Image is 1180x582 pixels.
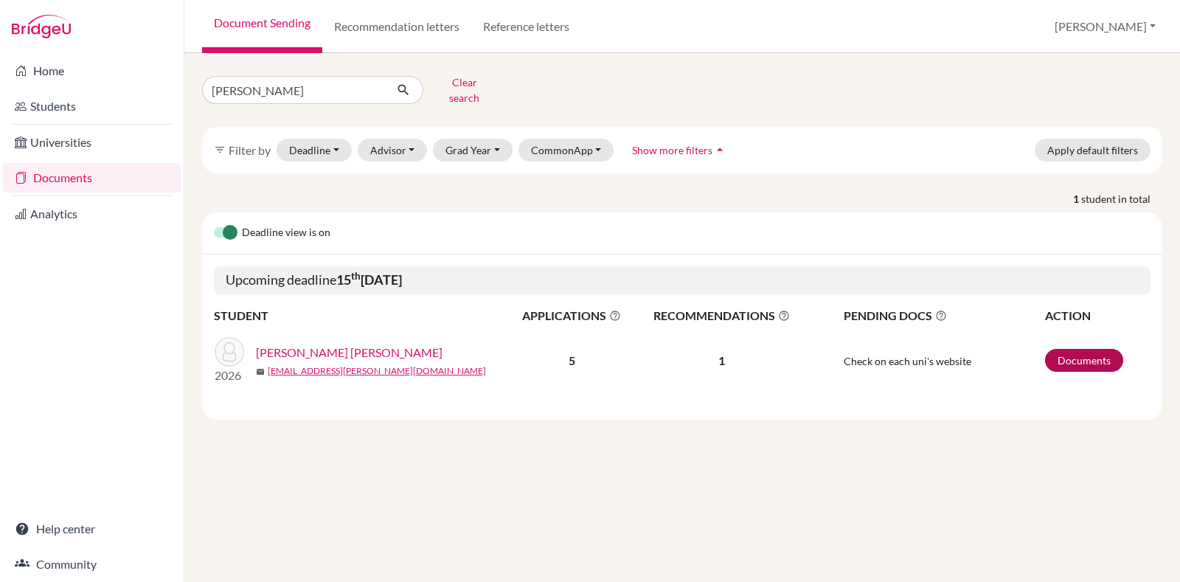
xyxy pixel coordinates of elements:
a: [EMAIL_ADDRESS][PERSON_NAME][DOMAIN_NAME] [268,364,486,378]
th: ACTION [1044,306,1150,325]
span: student in total [1081,191,1162,207]
span: Deadline view is on [242,224,330,242]
button: Deadline [277,139,352,162]
strong: 1 [1073,191,1081,207]
img: Brahmbhatt, Shloke Keyur [215,337,244,367]
th: STUDENT [214,306,509,325]
span: mail [256,367,265,376]
a: Documents [3,163,181,193]
a: Help center [3,514,181,544]
i: arrow_drop_up [712,142,727,157]
button: CommonApp [518,139,614,162]
p: 1 [636,352,808,370]
a: Community [3,550,181,579]
p: 2026 [215,367,244,384]
a: Analytics [3,199,181,229]
span: Check on each uni's website [844,355,971,367]
a: [PERSON_NAME] [PERSON_NAME] [256,344,442,361]
img: Bridge-U [12,15,71,38]
button: [PERSON_NAME] [1048,13,1162,41]
span: Show more filters [632,144,712,156]
b: 5 [569,353,575,367]
input: Find student by name... [202,76,385,104]
a: Documents [1045,349,1123,372]
a: Home [3,56,181,86]
sup: th [351,270,361,282]
span: PENDING DOCS [844,307,1044,325]
h5: Upcoming deadline [214,266,1150,294]
a: Students [3,91,181,121]
span: Filter by [229,143,271,157]
b: 15 [DATE] [336,271,402,288]
i: filter_list [214,144,226,156]
button: Apply default filters [1035,139,1150,162]
button: Clear search [423,71,505,109]
a: Universities [3,128,181,157]
span: RECOMMENDATIONS [636,307,808,325]
button: Advisor [358,139,428,162]
span: APPLICATIONS [510,307,634,325]
button: Grad Year [433,139,513,162]
button: Show more filtersarrow_drop_up [619,139,740,162]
